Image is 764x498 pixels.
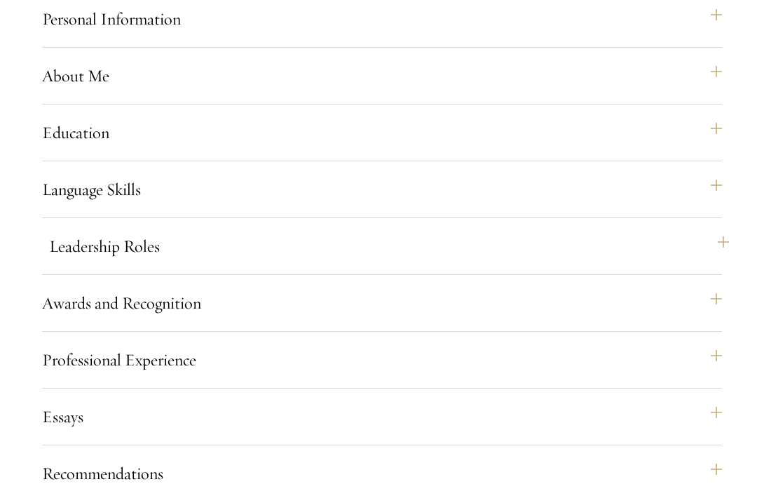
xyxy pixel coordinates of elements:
button: Professional Experience [42,343,722,377]
button: About Me [42,59,722,93]
button: Personal Information [42,2,722,36]
button: Essays [42,400,722,433]
button: Education [42,116,722,149]
button: Leadership Roles [49,229,729,263]
button: Awards and Recognition [42,286,722,320]
button: Recommendations [42,457,722,490]
button: Language Skills [42,173,722,206]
